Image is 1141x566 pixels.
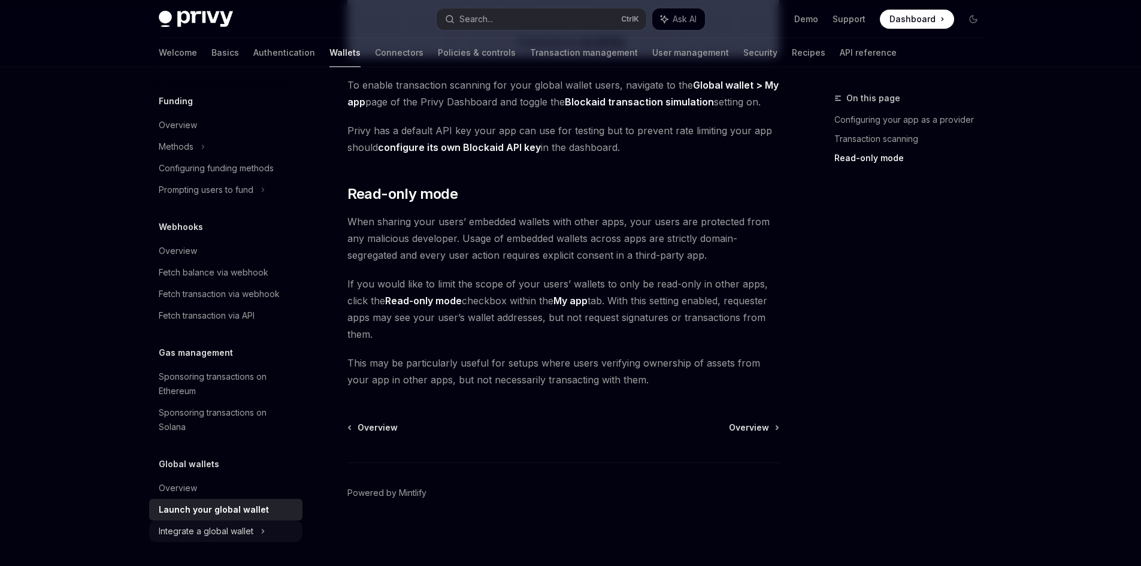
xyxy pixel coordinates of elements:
[149,114,302,136] a: Overview
[834,149,992,168] a: Read-only mode
[149,240,302,262] a: Overview
[159,161,274,175] div: Configuring funding methods
[149,366,302,402] a: Sponsoring transactions on Ethereum
[385,295,462,307] strong: Read-only mode
[159,346,233,360] h5: Gas management
[729,422,778,434] a: Overview
[347,122,779,156] span: Privy has a default API key your app can use for testing but to prevent rate limiting your app sh...
[840,38,897,67] a: API reference
[347,487,426,499] a: Powered by Mintlify
[211,38,239,67] a: Basics
[565,96,714,108] strong: Blockaid transaction simulation
[880,10,954,29] a: Dashboard
[378,141,541,153] strong: configure its own Blockaid API key
[375,38,423,67] a: Connectors
[159,405,295,434] div: Sponsoring transactions on Solana
[459,12,493,26] div: Search...
[159,220,203,234] h5: Webhooks
[159,524,253,538] div: Integrate a global wallet
[347,79,779,108] a: Global wallet > My app
[159,503,269,517] div: Launch your global wallet
[347,276,779,343] span: If you would like to limit the scope of your users’ wallets to only be read-only in other apps, c...
[159,244,197,258] div: Overview
[792,38,825,67] a: Recipes
[159,11,233,28] img: dark logo
[159,38,197,67] a: Welcome
[347,184,458,204] span: Read-only mode
[159,265,268,280] div: Fetch balance via webhook
[159,308,255,323] div: Fetch transaction via API
[846,91,900,105] span: On this page
[159,118,197,132] div: Overview
[149,262,302,283] a: Fetch balance via webhook
[329,38,361,67] a: Wallets
[159,94,193,108] h5: Funding
[347,213,779,264] span: When sharing your users’ embedded wallets with other apps, your users are protected from any mali...
[149,158,302,179] a: Configuring funding methods
[673,13,697,25] span: Ask AI
[347,355,779,388] span: This may be particularly useful for setups where users verifying ownership of assets from your ap...
[833,13,865,25] a: Support
[652,38,729,67] a: User management
[438,38,516,67] a: Policies & controls
[794,13,818,25] a: Demo
[834,110,992,129] a: Configuring your app as a provider
[159,183,253,197] div: Prompting users to fund
[358,422,398,434] span: Overview
[159,481,197,495] div: Overview
[437,8,646,30] button: Search...CtrlK
[159,370,295,398] div: Sponsoring transactions on Ethereum
[149,305,302,326] a: Fetch transaction via API
[159,457,219,471] h5: Global wallets
[834,129,992,149] a: Transaction scanning
[253,38,315,67] a: Authentication
[729,422,769,434] span: Overview
[159,140,193,154] div: Methods
[621,14,639,24] span: Ctrl K
[743,38,777,67] a: Security
[149,477,302,499] a: Overview
[349,422,398,434] a: Overview
[964,10,983,29] button: Toggle dark mode
[149,402,302,438] a: Sponsoring transactions on Solana
[149,499,302,520] a: Launch your global wallet
[347,77,779,110] span: To enable transaction scanning for your global wallet users, navigate to the page of the Privy Da...
[652,8,705,30] button: Ask AI
[530,38,638,67] a: Transaction management
[553,295,588,307] a: My app
[159,287,280,301] div: Fetch transaction via webhook
[149,283,302,305] a: Fetch transaction via webhook
[889,13,936,25] span: Dashboard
